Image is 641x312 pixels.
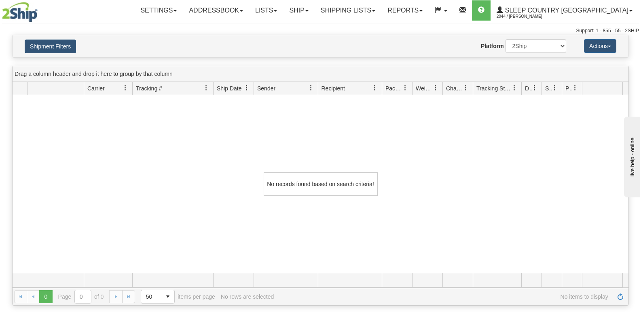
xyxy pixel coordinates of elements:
span: Packages [385,84,402,92]
span: 2044 / [PERSON_NAME] [497,13,557,21]
a: Shipping lists [315,0,381,21]
button: Shipment Filters [25,40,76,53]
div: grid grouping header [13,66,628,82]
a: Recipient filter column settings [368,81,382,95]
a: Shipment Issues filter column settings [548,81,562,95]
a: Charge filter column settings [459,81,473,95]
span: No items to display [279,293,608,300]
span: Page of 0 [58,290,104,304]
a: Settings [134,0,183,21]
iframe: chat widget [622,115,640,197]
a: Pickup Status filter column settings [568,81,582,95]
span: Sleep Country [GEOGRAPHIC_DATA] [503,7,628,14]
span: select [161,290,174,303]
span: Delivery Status [525,84,532,92]
div: No rows are selected [221,293,274,300]
div: live help - online [6,7,75,13]
span: Charge [446,84,463,92]
img: logo2044.jpg [2,2,38,22]
span: Ship Date [217,84,241,92]
a: Tracking Status filter column settings [508,81,521,95]
span: Tracking # [136,84,162,92]
a: Packages filter column settings [398,81,412,95]
span: Sender [257,84,275,92]
a: Weight filter column settings [429,81,442,95]
a: Delivery Status filter column settings [528,81,542,95]
label: Platform [481,42,504,50]
a: Refresh [614,290,627,303]
a: Reports [381,0,429,21]
a: Addressbook [183,0,249,21]
span: Page sizes drop down [141,290,175,304]
a: Ship [283,0,314,21]
span: Weight [416,84,433,92]
span: Recipient [322,84,345,92]
a: Ship Date filter column settings [240,81,254,95]
a: Sleep Country [GEOGRAPHIC_DATA] 2044 / [PERSON_NAME] [491,0,639,21]
span: Pickup Status [565,84,572,92]
span: Shipment Issues [545,84,552,92]
span: Page 0 [39,290,52,303]
a: Carrier filter column settings [118,81,132,95]
a: Lists [249,0,283,21]
div: No records found based on search criteria! [264,172,378,196]
span: Tracking Status [476,84,512,92]
span: Carrier [87,84,105,92]
a: Tracking # filter column settings [199,81,213,95]
span: items per page [141,290,215,304]
a: Sender filter column settings [304,81,318,95]
span: 50 [146,293,157,301]
button: Actions [584,39,616,53]
div: Support: 1 - 855 - 55 - 2SHIP [2,27,639,34]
